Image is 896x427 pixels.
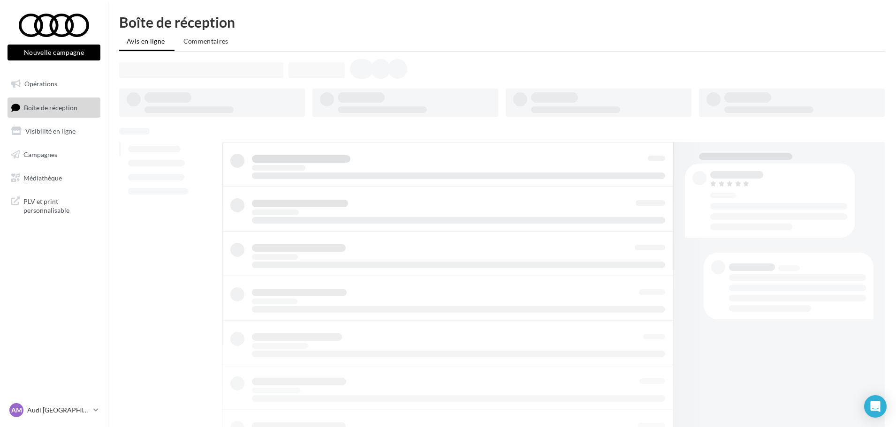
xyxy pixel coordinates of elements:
[6,97,102,118] a: Boîte de réception
[25,127,76,135] span: Visibilité en ligne
[24,80,57,88] span: Opérations
[6,145,102,165] a: Campagnes
[6,191,102,219] a: PLV et print personnalisable
[864,395,887,418] div: Open Intercom Messenger
[6,168,102,188] a: Médiathèque
[8,401,100,419] a: AM Audi [GEOGRAPHIC_DATA]
[6,74,102,94] a: Opérations
[27,405,90,415] p: Audi [GEOGRAPHIC_DATA]
[23,173,62,181] span: Médiathèque
[119,15,885,29] div: Boîte de réception
[11,405,22,415] span: AM
[24,103,77,111] span: Boîte de réception
[183,37,228,45] span: Commentaires
[6,121,102,141] a: Visibilité en ligne
[23,195,97,215] span: PLV et print personnalisable
[23,150,57,158] span: Campagnes
[8,45,100,60] button: Nouvelle campagne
